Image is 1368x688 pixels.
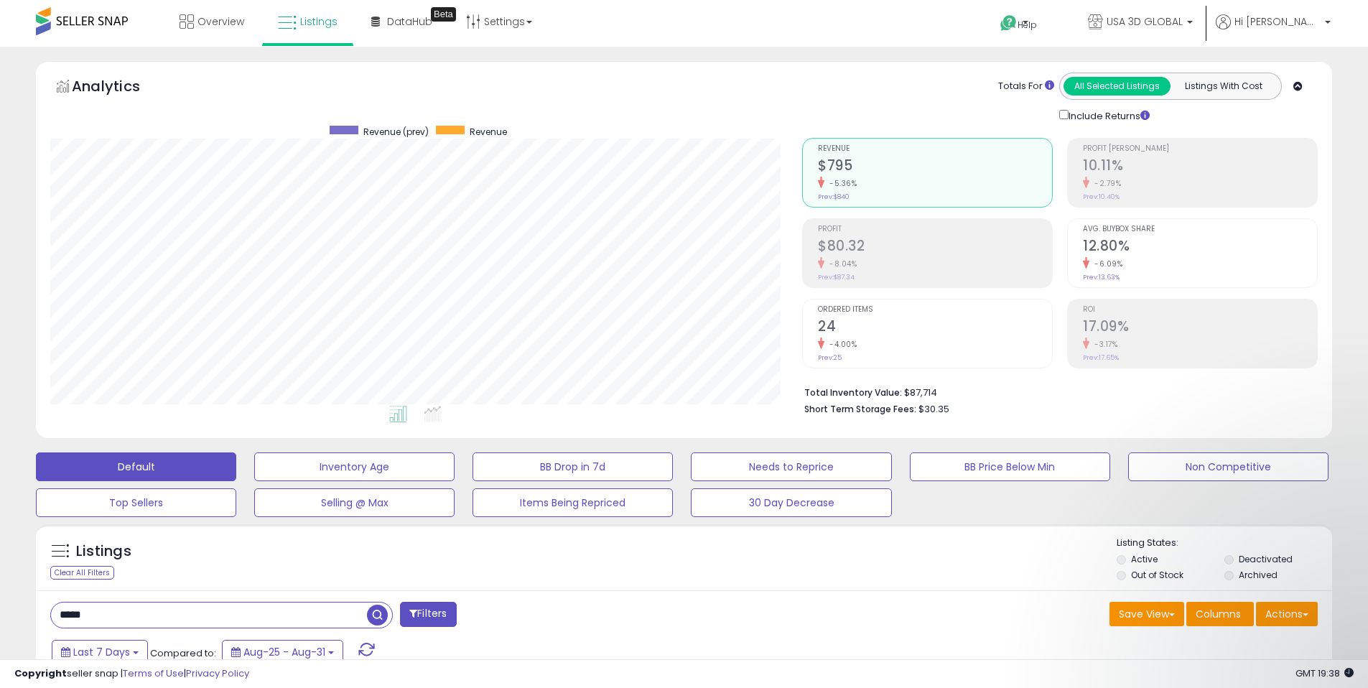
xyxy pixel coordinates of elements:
[1048,107,1167,124] div: Include Returns
[1089,339,1117,350] small: -3.17%
[1083,318,1317,338] h2: 17.09%
[1018,19,1037,31] span: Help
[1083,238,1317,257] h2: 12.80%
[300,14,338,29] span: Listings
[1117,536,1332,550] p: Listing States:
[818,273,855,282] small: Prev: $87.34
[824,259,857,269] small: -8.04%
[1170,77,1277,96] button: Listings With Cost
[473,452,673,481] button: BB Drop in 7d
[1089,259,1122,269] small: -6.09%
[76,541,131,562] h5: Listings
[1083,192,1120,201] small: Prev: 10.40%
[470,126,507,138] span: Revenue
[222,640,343,664] button: Aug-25 - Aug-31
[123,666,184,680] a: Terms of Use
[818,145,1052,153] span: Revenue
[998,80,1054,93] div: Totals For
[14,666,67,680] strong: Copyright
[1089,178,1121,189] small: -2.79%
[254,488,455,517] button: Selling @ Max
[824,178,857,189] small: -5.36%
[1083,145,1317,153] span: Profit [PERSON_NAME]
[1216,14,1331,47] a: Hi [PERSON_NAME]
[400,602,456,627] button: Filters
[691,452,891,481] button: Needs to Reprice
[1083,353,1119,362] small: Prev: 17.65%
[1064,77,1171,96] button: All Selected Listings
[818,306,1052,314] span: Ordered Items
[1239,569,1278,581] label: Archived
[1000,14,1018,32] i: Get Help
[824,339,857,350] small: -4.00%
[804,386,902,399] b: Total Inventory Value:
[186,666,249,680] a: Privacy Policy
[989,4,1065,47] a: Help
[1131,569,1183,581] label: Out of Stock
[73,645,130,659] span: Last 7 Days
[72,76,168,100] h5: Analytics
[1083,157,1317,177] h2: 10.11%
[473,488,673,517] button: Items Being Repriced
[818,318,1052,338] h2: 24
[1128,452,1329,481] button: Non Competitive
[1107,14,1183,29] span: USA 3D GLOBAL
[1083,306,1317,314] span: ROI
[818,192,850,201] small: Prev: $840
[387,14,432,29] span: DataHub
[918,402,949,416] span: $30.35
[1131,553,1158,565] label: Active
[910,452,1110,481] button: BB Price Below Min
[1083,273,1120,282] small: Prev: 13.63%
[691,488,891,517] button: 30 Day Decrease
[804,403,916,415] b: Short Term Storage Fees:
[804,383,1307,400] li: $87,714
[363,126,429,138] span: Revenue (prev)
[818,157,1052,177] h2: $795
[1234,14,1321,29] span: Hi [PERSON_NAME]
[818,226,1052,233] span: Profit
[197,14,244,29] span: Overview
[36,452,236,481] button: Default
[818,353,842,362] small: Prev: 25
[50,566,114,580] div: Clear All Filters
[431,7,456,22] div: Tooltip anchor
[254,452,455,481] button: Inventory Age
[52,640,148,664] button: Last 7 Days
[1239,553,1293,565] label: Deactivated
[818,238,1052,257] h2: $80.32
[36,488,236,517] button: Top Sellers
[1083,226,1317,233] span: Avg. Buybox Share
[243,645,325,659] span: Aug-25 - Aug-31
[14,667,249,681] div: seller snap | |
